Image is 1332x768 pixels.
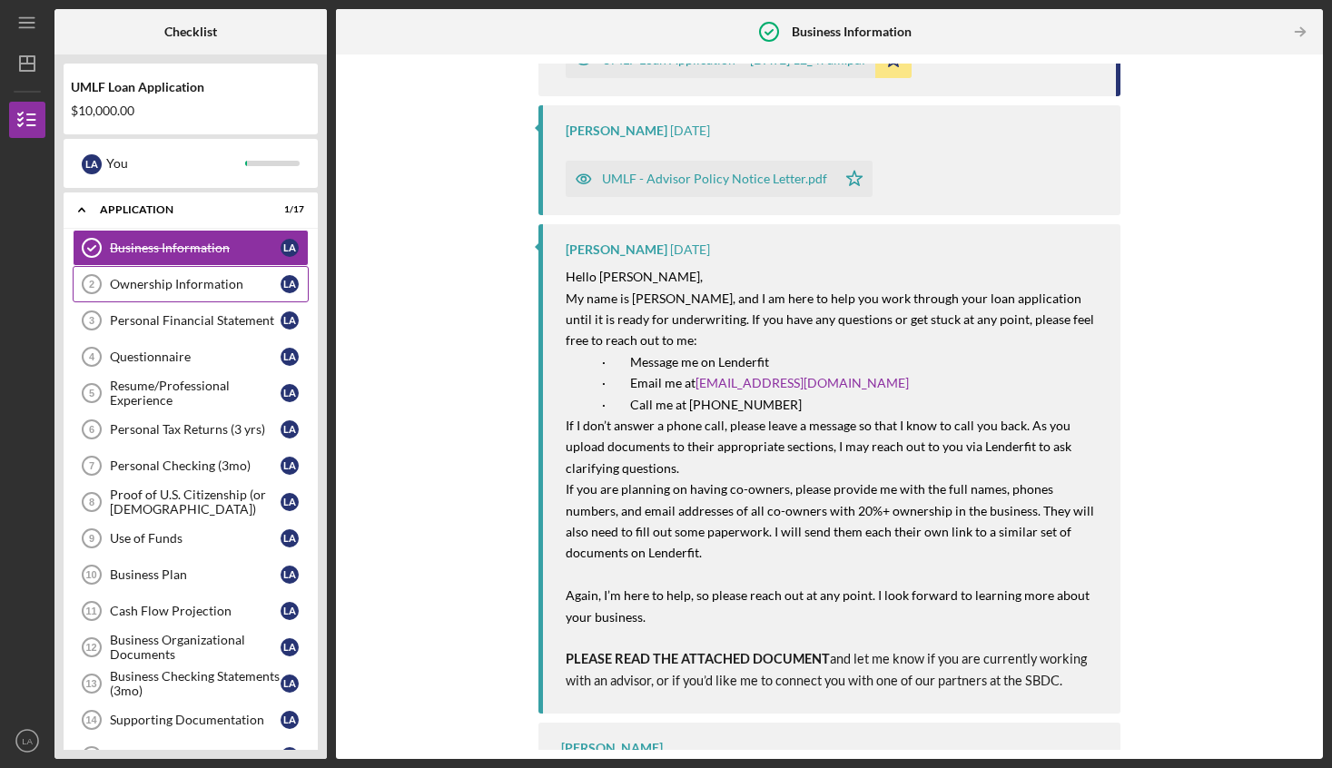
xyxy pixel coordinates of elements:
[89,497,94,507] tspan: 8
[281,311,299,330] div: L A
[566,161,873,197] button: UMLF - Advisor Policy Notice Letter.pdf
[73,411,309,448] a: 6Personal Tax Returns (3 yrs)LA
[630,354,769,369] span: Message me on Lenderfit
[602,375,606,390] span: ·
[670,123,710,138] time: 2025-08-28 20:36
[110,669,281,698] div: Business Checking Statements (3mo)
[670,242,710,257] time: 2025-08-28 20:19
[73,448,309,484] a: 7Personal Checking (3mo)LA
[110,379,281,408] div: Resume/Professional Experience
[71,80,311,94] div: UMLF Loan Application
[792,25,912,39] b: Business Information
[281,638,299,656] div: L A
[110,633,281,662] div: Business Organizational Documents
[566,587,1092,624] span: Again, I’m here to help, so please reach out at any point. I look forward to learning more about ...
[110,604,281,618] div: Cash Flow Projection
[110,350,281,364] div: Questionnaire
[89,315,94,326] tspan: 3
[73,702,309,738] a: 14Supporting DocumentationLA
[110,277,281,291] div: Ownership Information
[696,375,909,390] a: [EMAIL_ADDRESS][DOMAIN_NAME]
[110,313,281,328] div: Personal Financial Statement
[281,348,299,366] div: L A
[89,460,94,471] tspan: 7
[89,424,94,435] tspan: 6
[73,665,309,702] a: 13Business Checking Statements (3mo)LA
[85,678,96,689] tspan: 13
[602,354,606,369] span: ·
[281,674,299,693] div: L A
[110,713,281,727] div: Supporting Documentation
[9,723,45,759] button: LA
[630,375,696,390] span: Email me at
[89,351,95,362] tspan: 4
[89,533,94,544] tspan: 9
[110,241,281,255] div: Business Information
[110,749,281,763] div: Signatures
[106,148,245,179] div: You
[561,741,663,755] div: [PERSON_NAME]
[85,569,96,580] tspan: 10
[73,266,309,302] a: 2Ownership InformationLA
[110,567,281,582] div: Business Plan
[110,458,281,473] div: Personal Checking (3mo)
[73,593,309,629] a: 11Cash Flow ProjectionLA
[281,747,299,765] div: L A
[566,290,1097,349] span: My name is [PERSON_NAME], and I am here to help you work through your loan application until it i...
[281,275,299,293] div: L A
[73,302,309,339] a: 3Personal Financial StatementLA
[71,103,311,118] div: $10,000.00
[281,711,299,729] div: L A
[281,420,299,438] div: L A
[110,422,281,437] div: Personal Tax Returns (3 yrs)
[73,339,309,375] a: 4QuestionnaireLA
[566,123,667,138] div: [PERSON_NAME]
[164,25,217,39] b: Checklist
[110,487,281,517] div: Proof of U.S. Citizenship (or [DEMOGRAPHIC_DATA])
[566,651,1090,687] span: and let me know if you are currently working with an advisor, or if you’d like me to connect you ...
[73,629,309,665] a: 12Business Organizational DocumentsLA
[100,204,259,215] div: Application
[281,566,299,584] div: L A
[630,397,802,412] span: Call me at [PHONE_NUMBER]
[22,736,33,746] text: LA
[73,520,309,556] a: 9Use of FundsLA
[271,204,304,215] div: 1 / 17
[89,279,94,290] tspan: 2
[566,481,1097,560] span: If you are planning on having co-owners, please provide me with the full names, phones numbers, a...
[281,602,299,620] div: L A
[85,642,96,653] tspan: 12
[281,457,299,475] div: L A
[281,493,299,511] div: L A
[110,531,281,546] div: Use of Funds
[566,242,667,257] div: [PERSON_NAME]
[82,154,102,174] div: L A
[73,375,309,411] a: 5Resume/Professional ExperienceLA
[281,384,299,402] div: L A
[73,556,309,593] a: 10Business PlanLA
[566,418,1074,476] span: If I don’t answer a phone call, please leave a message so that I know to call you back. As you up...
[89,388,94,399] tspan: 5
[73,230,309,266] a: Business InformationLA
[602,172,827,186] div: UMLF - Advisor Policy Notice Letter.pdf
[566,651,830,666] span: PLEASE READ THE ATTACHED DOCUMENT
[566,269,703,284] span: Hello [PERSON_NAME],
[85,714,97,725] tspan: 14
[281,529,299,547] div: L A
[281,239,299,257] div: L A
[85,606,96,616] tspan: 11
[602,397,606,412] span: ·
[73,484,309,520] a: 8Proof of U.S. Citizenship (or [DEMOGRAPHIC_DATA])LA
